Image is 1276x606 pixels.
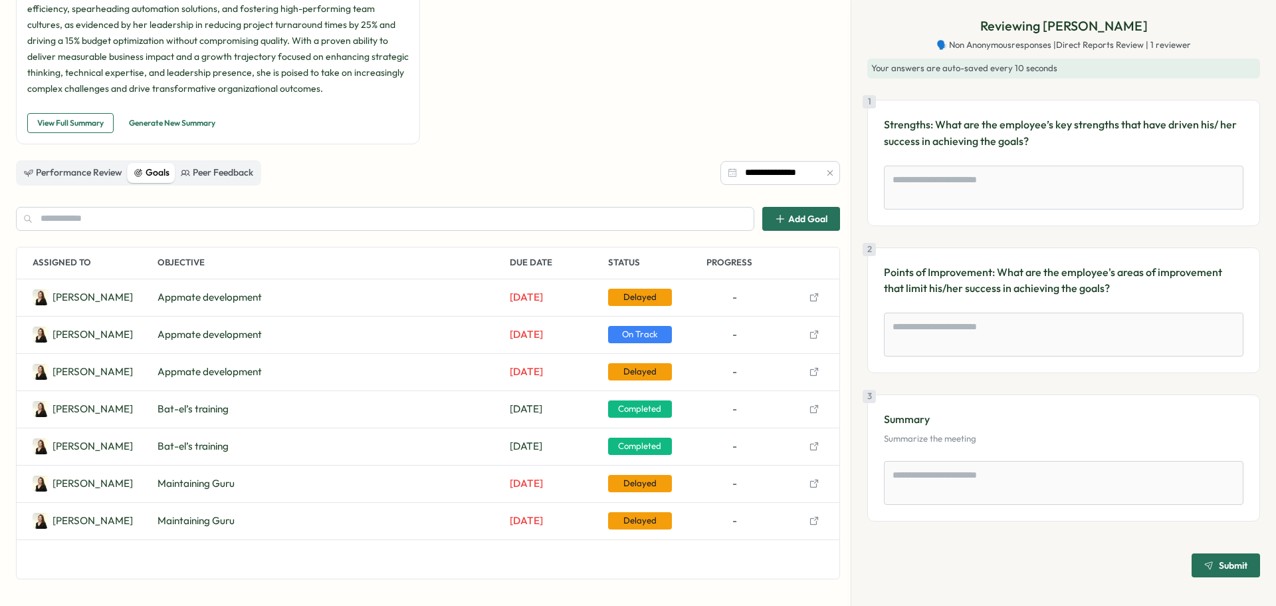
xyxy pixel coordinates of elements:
div: 1 [863,95,876,108]
a: Anastasiya Muchkayev[PERSON_NAME] [33,513,133,529]
p: Reviewing [PERSON_NAME] [980,16,1148,37]
a: Anastasiya Muchkayev[PERSON_NAME] [33,401,133,417]
a: Anastasiya Muchkayev[PERSON_NAME] [33,289,133,305]
span: Add Goal [788,214,827,224]
span: Dec 31, 2024 [510,327,543,342]
p: Anastasiya Muchkayev [53,402,133,416]
a: Anastasiya Muchkayev[PERSON_NAME] [33,364,133,380]
img: Anastasiya Muchkayev [33,327,49,343]
p: Points of Improvement: What are the employee's areas of improvement that limit his/her success in... [884,264,1243,297]
span: Appmate development [158,327,262,342]
span: - [732,514,737,528]
span: Delayed [608,363,672,380]
span: Maintaining Guru [158,514,235,528]
span: Dec 31, 2024 [510,402,542,416]
span: Submit [1219,561,1247,570]
span: Appmate development [158,290,262,305]
img: Anastasiya Muchkayev [33,513,49,529]
span: Completed [608,438,672,455]
img: Anastasiya Muchkayev [33,364,49,380]
div: 2 [863,243,876,256]
p: Objective [158,247,504,279]
span: Delayed [608,289,672,306]
span: Dec 31, 2024 [510,514,543,528]
span: 🗣️ Non Anonymous responses | Direct Reports Review | 1 reviewer [936,39,1191,51]
p: Anastasiya Muchkayev [53,365,133,379]
span: - [732,402,737,416]
div: Performance Review [24,166,122,180]
span: Appmate development [158,365,262,379]
div: Peer Feedback [181,166,253,180]
div: Goals [134,166,169,180]
img: Anastasiya Muchkayev [33,438,49,454]
span: On Track [608,326,672,343]
span: Dec 31, 2024 [510,439,542,454]
p: Anastasiya Muchkayev [53,514,133,528]
span: Dec 31, 2024 [510,476,543,491]
p: Summary [884,411,1243,428]
a: Anastasiya Muchkayev[PERSON_NAME] [33,438,133,454]
div: 3 [863,390,876,403]
p: Strengths: What are the employee’s key strengths that have driven his/ her success in achieving t... [884,116,1243,150]
button: Add Goal [762,207,840,231]
span: Generate New Summary [129,114,215,132]
p: Anastasiya Muchkayev [53,290,133,305]
button: View Full Summary [27,113,114,133]
span: Bat-el’s training [158,402,229,416]
span: Bat-el’s training [158,439,229,454]
p: Anastasiya Muchkayev [53,327,133,342]
p: Anastasiya Muchkayev [53,476,133,491]
span: - [732,290,737,305]
span: Dec 31, 2024 [510,290,543,305]
span: - [732,327,737,342]
p: Progress [706,247,799,279]
img: Anastasiya Muchkayev [33,289,49,305]
button: Generate New Summary [119,113,225,133]
button: Submit [1192,553,1260,577]
img: Anastasiya Muchkayev [33,401,49,417]
p: Assigned To [33,247,152,279]
span: - [732,476,737,491]
span: Completed [608,400,672,418]
p: Anastasiya Muchkayev [53,439,133,454]
p: Due Date [510,247,603,279]
img: Anastasiya Muchkayev [33,476,49,492]
a: Anastasiya Muchkayev[PERSON_NAME] [33,476,133,492]
span: View Full Summary [37,114,104,132]
span: Your answers are auto-saved every 10 seconds [871,63,1057,73]
span: Delayed [608,512,672,530]
p: Status [608,247,701,279]
span: Delayed [608,475,672,492]
span: Dec 31, 2024 [510,365,543,379]
span: - [732,365,737,379]
a: Anastasiya Muchkayev[PERSON_NAME] [33,327,133,343]
span: Maintaining Guru [158,476,235,491]
p: Summarize the meeting [884,433,1243,445]
span: - [732,439,737,454]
